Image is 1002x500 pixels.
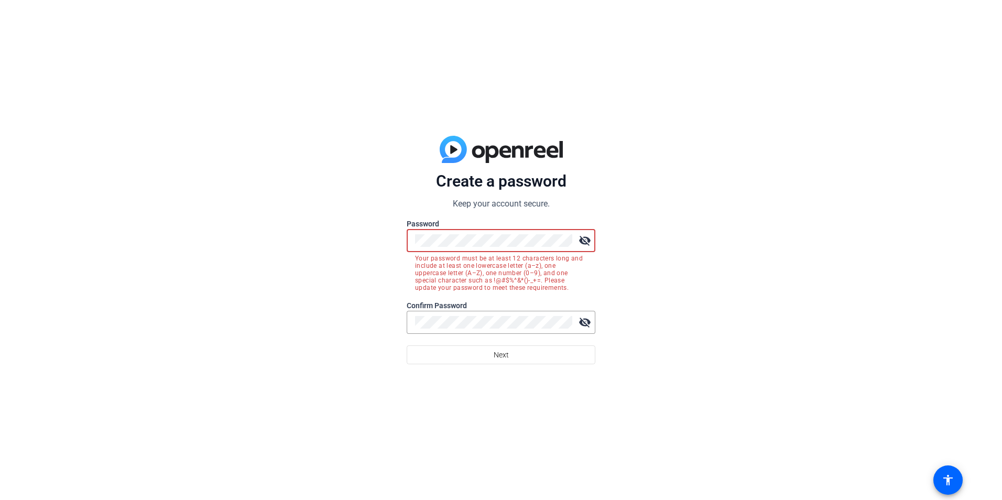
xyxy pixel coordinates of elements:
[574,312,595,333] mat-icon: visibility_off
[574,230,595,251] mat-icon: visibility_off
[407,300,595,311] label: Confirm Password
[407,345,595,364] button: Next
[440,136,563,163] img: blue-gradient.svg
[942,474,954,486] mat-icon: accessibility
[407,219,595,229] label: Password
[415,252,587,291] mat-error: Your password must be at least 12 characters long and include at least one lowercase letter (a–z)...
[407,171,595,191] p: Create a password
[494,345,509,365] span: Next
[407,198,595,210] p: Keep your account secure.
